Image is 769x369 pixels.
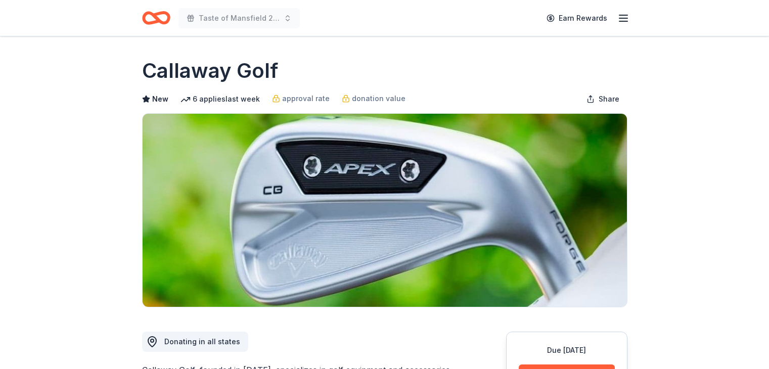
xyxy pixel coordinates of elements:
a: Earn Rewards [540,9,613,27]
h1: Callaway Golf [142,57,278,85]
a: donation value [342,93,405,105]
span: approval rate [282,93,330,105]
a: approval rate [272,93,330,105]
span: Donating in all states [164,337,240,346]
span: donation value [352,93,405,105]
div: Due [DATE] [519,344,615,356]
span: New [152,93,168,105]
button: Share [578,89,627,109]
div: 6 applies last week [180,93,260,105]
span: Share [599,93,619,105]
button: Taste of Mansfield 2025 [178,8,300,28]
img: Image for Callaway Golf [143,114,627,307]
span: Taste of Mansfield 2025 [199,12,280,24]
a: Home [142,6,170,30]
